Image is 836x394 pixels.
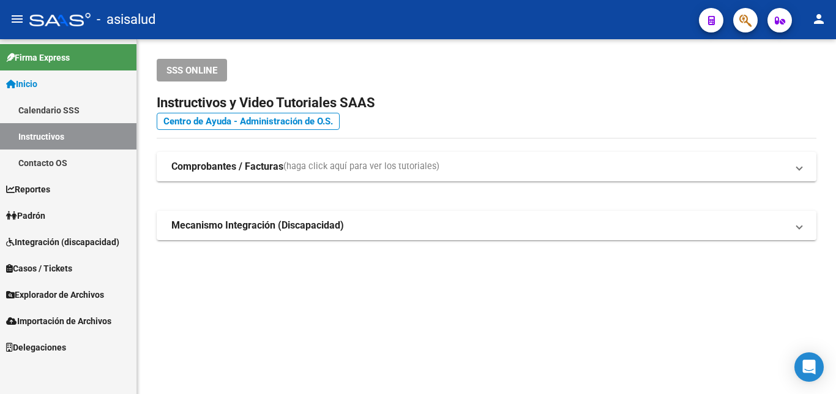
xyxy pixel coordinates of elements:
[6,262,72,275] span: Casos / Tickets
[171,160,283,173] strong: Comprobantes / Facturas
[97,6,155,33] span: - asisalud
[157,152,816,181] mat-expansion-panel-header: Comprobantes / Facturas(haga click aquí para ver los tutoriales)
[157,91,816,115] h2: Instructivos y Video Tutoriales SAAS
[6,183,50,196] span: Reportes
[812,12,826,26] mat-icon: person
[6,77,37,91] span: Inicio
[157,211,816,240] mat-expansion-panel-header: Mecanismo Integración (Discapacidad)
[6,341,66,354] span: Delegaciones
[166,65,217,76] span: SSS ONLINE
[283,160,439,173] span: (haga click aquí para ver los tutoriales)
[10,12,24,26] mat-icon: menu
[6,288,104,301] span: Explorador de Archivos
[171,219,344,232] strong: Mecanismo Integración (Discapacidad)
[6,314,111,328] span: Importación de Archivos
[6,235,119,249] span: Integración (discapacidad)
[794,352,824,382] div: Open Intercom Messenger
[6,209,45,222] span: Padrón
[6,51,70,64] span: Firma Express
[157,59,227,81] button: SSS ONLINE
[157,113,340,130] a: Centro de Ayuda - Administración de O.S.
